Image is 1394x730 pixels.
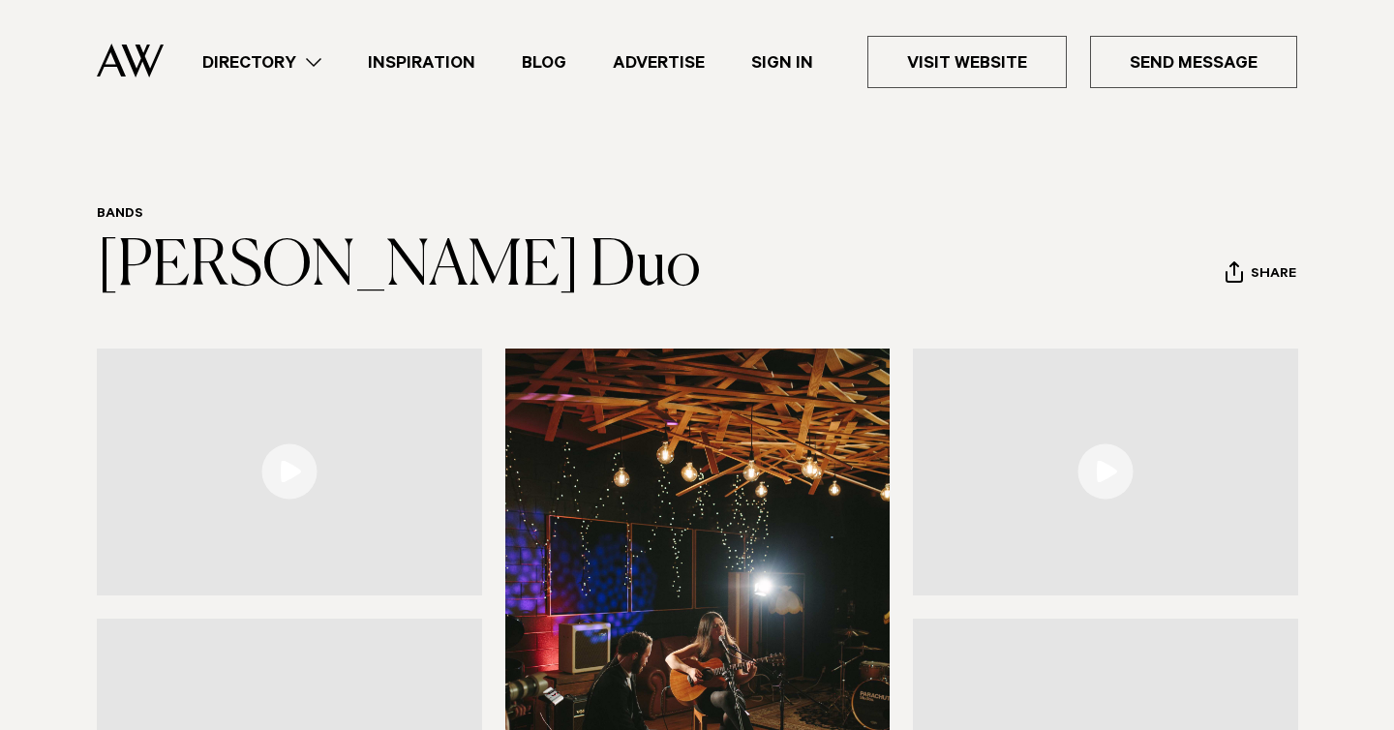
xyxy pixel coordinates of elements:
a: [PERSON_NAME] Duo [97,236,701,298]
a: Send Message [1090,36,1297,88]
span: Share [1251,266,1296,285]
a: Advertise [590,49,728,76]
img: Auckland Weddings Logo [97,44,164,77]
a: Blog [499,49,590,76]
button: Share [1225,260,1297,289]
a: Sign In [728,49,836,76]
a: Inspiration [345,49,499,76]
a: Visit Website [867,36,1067,88]
a: Directory [179,49,345,76]
a: Bands [97,207,143,223]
